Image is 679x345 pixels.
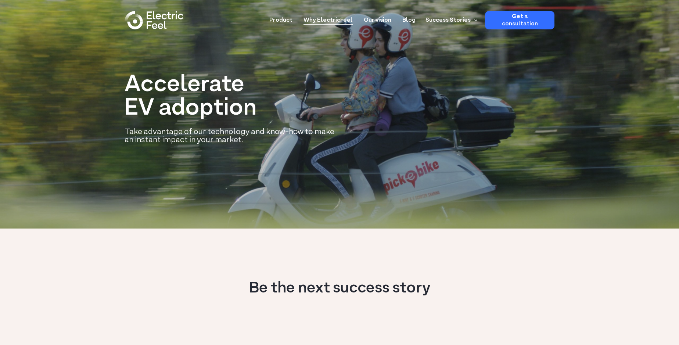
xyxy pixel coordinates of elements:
[303,11,353,25] a: Why ElectricFeel
[28,29,63,43] input: Submit
[421,11,479,29] div: Success Stories
[485,11,554,29] a: Get a consultation
[125,73,336,121] h1: Accelerate EV adoption
[402,11,416,25] a: Blog
[630,297,669,335] iframe: Chatbot
[425,16,471,25] div: Success Stories
[364,11,391,25] a: Our vision
[269,11,292,25] a: Product
[125,128,336,144] h2: Take advantage of our technology and know-how to make an instant impact in your market.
